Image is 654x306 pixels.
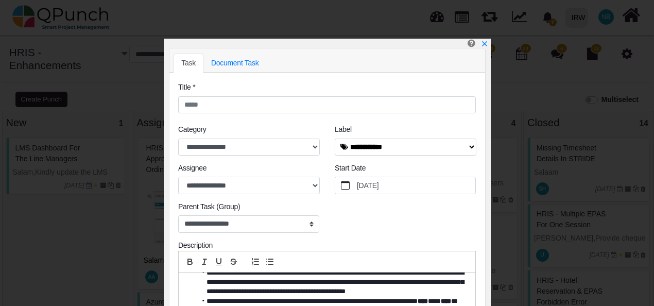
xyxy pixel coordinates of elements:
[341,181,350,190] svg: calendar
[481,40,488,48] a: x
[178,201,319,215] legend: Parent Task (Group)
[203,54,267,73] a: Document Task
[355,177,476,194] label: [DATE]
[178,124,319,138] legend: Category
[178,82,195,93] label: Title *
[335,177,355,194] button: calendar
[481,40,488,47] svg: x
[178,163,319,177] legend: Assignee
[178,240,476,251] div: Description
[335,124,476,138] legend: Label
[468,39,475,47] i: Create Punch
[335,163,476,177] legend: Start Date
[174,54,203,73] a: Task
